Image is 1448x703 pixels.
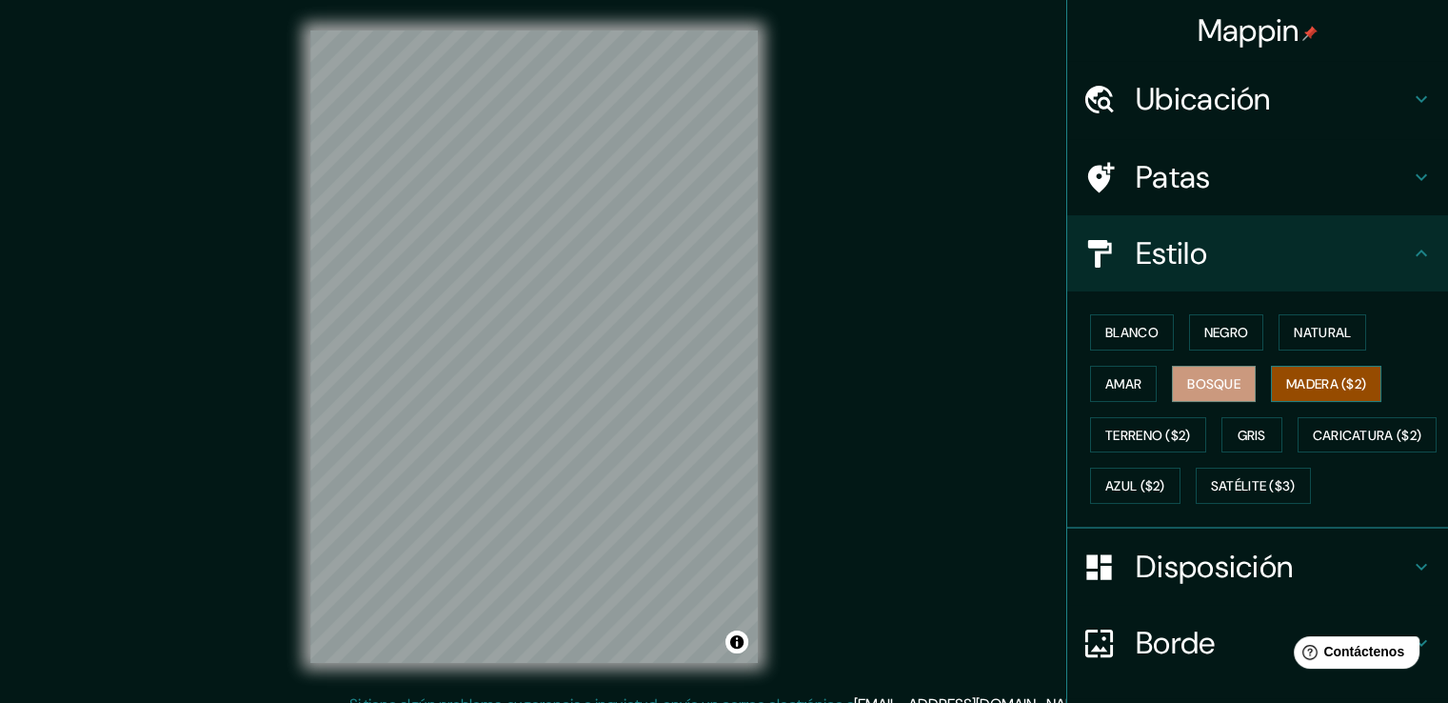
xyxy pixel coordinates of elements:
font: Negro [1204,324,1249,341]
button: Satélite ($3) [1196,468,1311,504]
iframe: Lanzador de widgets de ayuda [1279,629,1427,682]
font: Satélite ($3) [1211,478,1296,495]
font: Ubicación [1136,79,1271,119]
div: Ubicación [1067,61,1448,137]
div: Patas [1067,139,1448,215]
font: Borde [1136,623,1216,663]
font: Gris [1238,427,1266,444]
font: Disposición [1136,547,1293,587]
button: Natural [1279,314,1366,351]
font: Amar [1105,375,1141,392]
button: Activar o desactivar atribución [725,631,748,653]
font: Mappin [1198,10,1299,50]
button: Blanco [1090,314,1174,351]
font: Caricatura ($2) [1313,427,1422,444]
font: Terreno ($2) [1105,427,1191,444]
button: Amar [1090,366,1157,402]
button: Terreno ($2) [1090,417,1206,453]
font: Madera ($2) [1286,375,1366,392]
button: Azul ($2) [1090,468,1180,504]
font: Azul ($2) [1105,478,1165,495]
div: Estilo [1067,215,1448,291]
div: Borde [1067,605,1448,681]
font: Blanco [1105,324,1159,341]
button: Gris [1221,417,1282,453]
canvas: Mapa [310,30,758,663]
div: Disposición [1067,529,1448,605]
button: Negro [1189,314,1264,351]
button: Bosque [1172,366,1256,402]
font: Bosque [1187,375,1240,392]
button: Caricatura ($2) [1298,417,1438,453]
font: Natural [1294,324,1351,341]
button: Madera ($2) [1271,366,1381,402]
font: Patas [1136,157,1211,197]
img: pin-icon.png [1302,26,1318,41]
font: Estilo [1136,233,1207,273]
